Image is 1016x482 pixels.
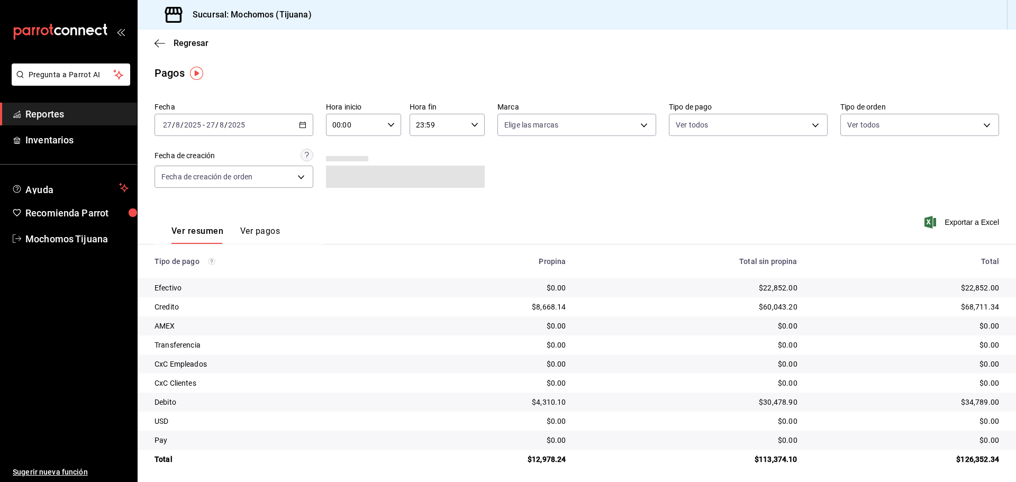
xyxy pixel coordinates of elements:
[155,359,395,369] div: CxC Empleados
[412,416,566,426] div: $0.00
[240,226,280,244] button: Ver pagos
[412,378,566,388] div: $0.00
[25,232,129,246] span: Mochomos Tijuana
[410,103,485,111] label: Hora fin
[155,103,313,111] label: Fecha
[171,226,280,244] div: navigation tabs
[13,467,129,478] span: Sugerir nueva función
[155,340,395,350] div: Transferencia
[175,121,180,129] input: --
[814,454,999,465] div: $126,352.34
[171,226,223,244] button: Ver resumen
[155,435,395,445] div: Pay
[155,454,395,465] div: Total
[155,38,208,48] button: Regresar
[224,121,228,129] span: /
[155,416,395,426] div: USD
[155,65,185,81] div: Pagos
[155,397,395,407] div: Debito
[583,359,797,369] div: $0.00
[29,69,114,80] span: Pregunta a Parrot AI
[814,416,999,426] div: $0.00
[927,216,999,229] button: Exportar a Excel
[583,454,797,465] div: $113,374.10
[412,340,566,350] div: $0.00
[12,63,130,86] button: Pregunta a Parrot AI
[184,121,202,129] input: ----
[228,121,246,129] input: ----
[814,340,999,350] div: $0.00
[412,397,566,407] div: $4,310.10
[583,397,797,407] div: $30,478.90
[583,435,797,445] div: $0.00
[412,302,566,312] div: $8,668.14
[172,121,175,129] span: /
[814,359,999,369] div: $0.00
[25,107,129,121] span: Reportes
[155,378,395,388] div: CxC Clientes
[840,103,999,111] label: Tipo de orden
[814,283,999,293] div: $22,852.00
[190,67,203,80] img: Tooltip marker
[162,121,172,129] input: --
[412,454,566,465] div: $12,978.24
[174,38,208,48] span: Regresar
[155,257,395,266] div: Tipo de pago
[155,150,215,161] div: Fecha de creación
[583,257,797,266] div: Total sin propina
[155,283,395,293] div: Efectivo
[155,302,395,312] div: Credito
[676,120,708,130] span: Ver todos
[814,378,999,388] div: $0.00
[583,378,797,388] div: $0.00
[669,103,828,111] label: Tipo de pago
[412,257,566,266] div: Propina
[412,359,566,369] div: $0.00
[412,321,566,331] div: $0.00
[208,258,215,265] svg: Los pagos realizados con Pay y otras terminales son montos brutos.
[7,77,130,88] a: Pregunta a Parrot AI
[497,103,656,111] label: Marca
[847,120,879,130] span: Ver todos
[116,28,125,36] button: open_drawer_menu
[814,397,999,407] div: $34,789.00
[814,321,999,331] div: $0.00
[219,121,224,129] input: --
[814,435,999,445] div: $0.00
[161,171,252,182] span: Fecha de creación de orden
[206,121,215,129] input: --
[203,121,205,129] span: -
[583,321,797,331] div: $0.00
[155,321,395,331] div: AMEX
[412,283,566,293] div: $0.00
[25,206,129,220] span: Recomienda Parrot
[326,103,401,111] label: Hora inicio
[180,121,184,129] span: /
[583,302,797,312] div: $60,043.20
[215,121,219,129] span: /
[814,257,999,266] div: Total
[184,8,312,21] h3: Sucursal: Mochomos (Tijuana)
[583,416,797,426] div: $0.00
[504,120,558,130] span: Elige las marcas
[814,302,999,312] div: $68,711.34
[412,435,566,445] div: $0.00
[25,181,115,194] span: Ayuda
[583,340,797,350] div: $0.00
[583,283,797,293] div: $22,852.00
[25,133,129,147] span: Inventarios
